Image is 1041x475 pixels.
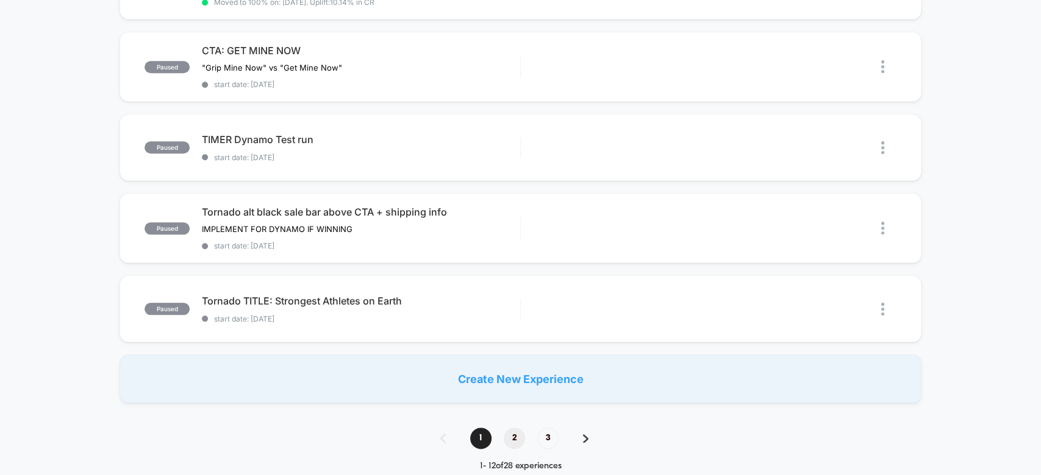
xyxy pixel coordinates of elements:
[202,44,520,57] span: CTA: GET MINE NOW
[202,63,342,72] span: "Grip Mine Now" vs "Get Mine Now"
[202,241,520,250] span: start date: [DATE]
[881,222,884,234] img: close
[583,434,588,443] img: pagination forward
[428,461,613,471] div: 1 - 12 of 28 experiences
[145,222,190,234] span: paused
[202,80,520,89] span: start date: [DATE]
[537,427,559,449] span: 3
[120,354,921,403] div: Create New Experience
[881,60,884,73] img: close
[202,206,520,218] span: Tornado alt black sale bar above CTA + shipping info
[881,303,884,315] img: close
[145,61,190,73] span: paused
[202,224,352,234] span: IMPLEMENT FOR DYNAMO IF WINNING
[202,295,520,307] span: Tornado TITLE: Strongest Athletes on Earth
[145,303,190,315] span: paused
[145,141,190,153] span: paused
[202,153,520,162] span: start date: [DATE]
[470,427,492,449] span: 1
[202,133,520,146] span: TIMER Dynamo Test run
[881,141,884,154] img: close
[504,427,525,449] span: 2
[202,314,520,323] span: start date: [DATE]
